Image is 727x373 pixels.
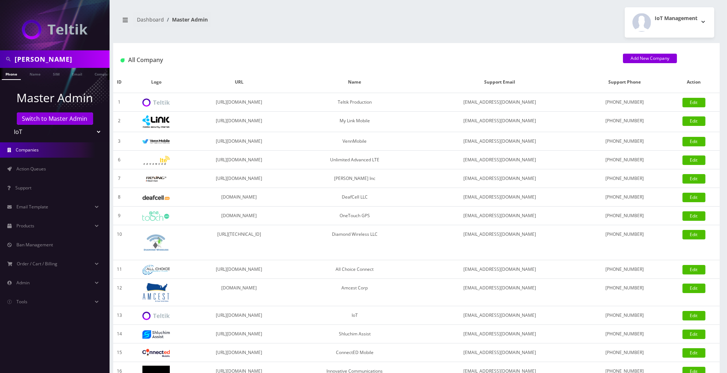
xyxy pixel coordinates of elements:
th: Support Phone [582,72,668,93]
td: My Link Mobile [291,112,418,132]
td: 15 [113,343,125,362]
img: OneTouch GPS [142,211,170,221]
td: [URL][DOMAIN_NAME] [187,306,291,325]
td: [PERSON_NAME] Inc [291,169,418,188]
img: Unlimited Advanced LTE [142,156,170,165]
a: Edit [682,174,705,184]
img: All Choice Connect [142,265,170,275]
td: Teltik Production [291,93,418,112]
a: Edit [682,98,705,107]
img: DeafCell LLC [142,195,170,200]
a: Switch to Master Admin [17,112,93,125]
td: 12 [113,279,125,306]
img: Amcest Corp [142,282,170,302]
img: IoT [22,20,88,39]
td: [EMAIL_ADDRESS][DOMAIN_NAME] [418,132,582,151]
a: Edit [682,137,705,146]
a: Edit [682,155,705,165]
a: Edit [682,348,705,358]
a: Dashboard [137,16,164,23]
a: Edit [682,193,705,202]
td: VennMobile [291,132,418,151]
td: [PHONE_NUMBER] [582,151,668,169]
button: IoT Management [625,7,714,38]
td: 1 [113,93,125,112]
a: SIM [49,68,63,79]
img: Diamond Wireless LLC [142,229,170,256]
a: Edit [682,311,705,320]
th: Support Email [418,72,582,93]
a: Edit [682,211,705,221]
img: Teltik Production [142,99,170,107]
td: [EMAIL_ADDRESS][DOMAIN_NAME] [418,325,582,343]
h2: IoT Management [655,15,697,22]
td: OneTouch GPS [291,207,418,225]
a: Edit [682,265,705,274]
td: 6 [113,151,125,169]
td: [DOMAIN_NAME] [187,188,291,207]
td: Shluchim Assist [291,325,418,343]
td: [URL][DOMAIN_NAME] [187,132,291,151]
td: [EMAIL_ADDRESS][DOMAIN_NAME] [418,112,582,132]
td: [URL][DOMAIN_NAME] [187,325,291,343]
span: Tools [16,299,27,305]
td: [URL][DOMAIN_NAME] [187,260,291,279]
a: Email [68,68,86,79]
td: [EMAIL_ADDRESS][DOMAIN_NAME] [418,93,582,112]
td: [PHONE_NUMBER] [582,325,668,343]
a: Add New Company [623,54,677,63]
input: Search in Company [15,52,108,66]
img: Shluchim Assist [142,330,170,339]
td: ConnectED Mobile [291,343,418,362]
a: Edit [682,330,705,339]
td: [EMAIL_ADDRESS][DOMAIN_NAME] [418,279,582,306]
span: Ban Management [16,242,53,248]
td: [PHONE_NUMBER] [582,225,668,260]
img: Rexing Inc [142,176,170,182]
td: 13 [113,306,125,325]
span: Email Template [16,204,48,210]
td: [PHONE_NUMBER] [582,169,668,188]
span: Admin [16,280,30,286]
span: Order / Cart / Billing [17,261,58,267]
td: [PHONE_NUMBER] [582,343,668,362]
td: 8 [113,188,125,207]
td: [EMAIL_ADDRESS][DOMAIN_NAME] [418,207,582,225]
img: IoT [142,312,170,320]
td: [PHONE_NUMBER] [582,306,668,325]
td: [DOMAIN_NAME] [187,207,291,225]
th: Action [668,72,720,93]
td: 3 [113,132,125,151]
td: [URL][DOMAIN_NAME] [187,343,291,362]
td: [PHONE_NUMBER] [582,132,668,151]
img: VennMobile [142,139,170,144]
td: [PHONE_NUMBER] [582,188,668,207]
td: [DOMAIN_NAME] [187,279,291,306]
span: Action Queues [16,166,46,172]
td: [EMAIL_ADDRESS][DOMAIN_NAME] [418,343,582,362]
td: 9 [113,207,125,225]
td: [URL][TECHNICAL_ID] [187,225,291,260]
td: 10 [113,225,125,260]
td: [EMAIL_ADDRESS][DOMAIN_NAME] [418,260,582,279]
td: [URL][DOMAIN_NAME] [187,151,291,169]
td: [URL][DOMAIN_NAME] [187,169,291,188]
a: Phone [2,68,21,80]
td: [PHONE_NUMBER] [582,112,668,132]
td: 2 [113,112,125,132]
td: [EMAIL_ADDRESS][DOMAIN_NAME] [418,306,582,325]
th: ID [113,72,125,93]
nav: breadcrumb [119,12,411,33]
td: DeafCell LLC [291,188,418,207]
a: Edit [682,284,705,293]
a: Name [26,68,44,79]
td: [EMAIL_ADDRESS][DOMAIN_NAME] [418,151,582,169]
a: Edit [682,230,705,239]
span: Companies [16,147,39,153]
td: IoT [291,306,418,325]
td: [URL][DOMAIN_NAME] [187,112,291,132]
td: [EMAIL_ADDRESS][DOMAIN_NAME] [418,225,582,260]
span: Products [16,223,34,229]
img: ConnectED Mobile [142,349,170,357]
